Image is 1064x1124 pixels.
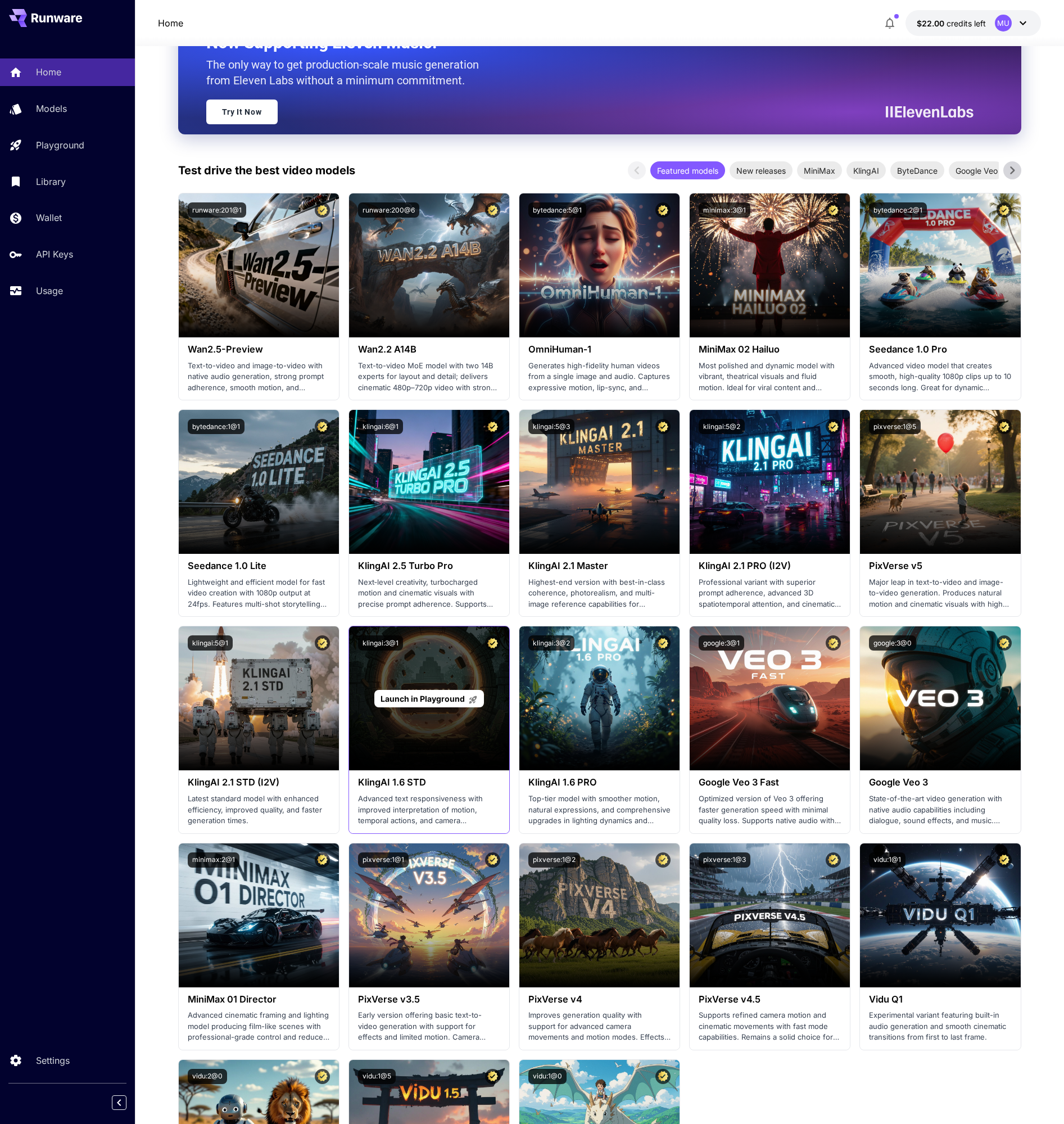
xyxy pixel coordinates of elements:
[120,1093,135,1113] div: Collapse sidebar
[158,16,183,30] nav: breadcrumb
[699,1010,841,1043] p: Supports refined camera motion and cinematic movements with fast mode capabilities. Remains a sol...
[188,777,330,788] h3: KlingAI 2.1 STD (I2V)
[179,410,339,554] img: alt
[655,419,671,434] button: Certified Model – Vetted for best performance and includes a commercial license.
[36,1054,70,1067] p: Settings
[699,994,841,1005] h3: PixVerse v4.5
[869,793,1011,827] p: State-of-the-art video generation with native audio capabilities including dialogue, sound effect...
[699,777,841,788] h3: Google Veo 3 Fast
[358,360,500,394] p: Text-to-video MoE model with two 14B experts for layout and detail; delivers cinematic 480p–720p ...
[158,16,183,30] a: Home
[36,247,73,261] p: API Keys
[528,777,671,788] h3: KlingAI 1.6 PRO
[917,19,947,28] span: $22.00
[826,419,841,434] button: Certified Model – Vetted for best performance and includes a commercial license.
[997,202,1012,218] button: Certified Model – Vetted for best performance and includes a commercial license.
[997,852,1012,868] button: Certified Model – Vetted for best performance and includes a commercial license.
[699,344,841,355] h3: MiniMax 02 Hailuo
[826,635,841,651] button: Certified Model – Vetted for best performance and includes a commercial license.
[188,635,233,651] button: klingai:5@1
[650,165,725,177] span: Featured models
[699,419,745,434] button: klingai:5@2
[519,626,680,770] img: alt
[188,561,330,571] h3: Seedance 1.0 Lite
[528,852,580,868] button: pixverse:1@2
[358,577,500,610] p: Next‑level creativity, turbocharged motion and cinematic visuals with precise prompt adherence. S...
[358,1010,500,1043] p: Early version offering basic text-to-video generation with support for effects and limited motion...
[869,994,1011,1005] h3: Vidu Q1
[358,1069,396,1084] button: vidu:1@5
[797,161,842,179] div: MiniMax
[179,626,339,770] img: alt
[699,852,750,868] button: pixverse:1@3
[349,410,509,554] img: alt
[869,1010,1011,1043] p: Experimental variant featuring built-in audio generation and smooth cinematic transitions from fi...
[528,994,671,1005] h3: PixVerse v4
[690,193,850,337] img: alt
[860,626,1020,770] img: alt
[655,852,671,868] button: Certified Model – Vetted for best performance and includes a commercial license.
[188,1010,330,1043] p: Advanced cinematic framing and lighting model producing film-like scenes with professional-grade ...
[179,193,339,337] img: alt
[358,777,500,788] h3: KlingAI 1.6 STD
[869,344,1011,355] h3: Seedance 1.0 Pro
[690,410,850,554] img: alt
[358,635,403,651] button: klingai:3@1
[188,577,330,610] p: Lightweight and efficient model for fast video creation with 1080p output at 24fps. Features mult...
[381,694,465,703] span: Launch in Playground
[188,994,330,1005] h3: MiniMax 01 Director
[528,635,574,651] button: klingai:3@2
[730,161,793,179] div: New releases
[485,1069,500,1084] button: Certified Model – Vetted for best performance and includes a commercial license.
[36,138,84,152] p: Playground
[519,843,680,987] img: alt
[690,843,850,987] img: alt
[519,193,680,337] img: alt
[997,635,1012,651] button: Certified Model – Vetted for best performance and includes a commercial license.
[869,202,927,218] button: bytedance:2@1
[358,202,419,218] button: runware:200@6
[528,577,671,610] p: Highest-end version with best-in-class coherence, photorealism, and multi-image reference capabil...
[650,161,725,179] div: Featured models
[36,102,67,115] p: Models
[206,57,487,88] p: The only way to get production-scale music generation from Eleven Labs without a minimum commitment.
[826,202,841,218] button: Certified Model – Vetted for best performance and includes a commercial license.
[528,202,586,218] button: bytedance:5@1
[485,419,500,434] button: Certified Model – Vetted for best performance and includes a commercial license.
[890,161,944,179] div: ByteDance
[315,1069,330,1084] button: Certified Model – Vetted for best performance and includes a commercial license.
[485,635,500,651] button: Certified Model – Vetted for best performance and includes a commercial license.
[869,360,1011,394] p: Advanced video model that creates smooth, high-quality 1080p clips up to 10 seconds long. Great f...
[178,162,355,179] p: Test drive the best video models
[519,410,680,554] img: alt
[869,561,1011,571] h3: PixVerse v5
[528,360,671,394] p: Generates high-fidelity human videos from a single image and audio. Captures expressive motion, l...
[374,690,484,707] a: Launch in Playground
[188,852,239,868] button: minimax:2@1
[949,165,1004,177] span: Google Veo
[869,419,921,434] button: pixverse:1@5
[905,10,1041,36] button: $22.00MU
[846,165,886,177] span: KlingAI
[528,1069,567,1084] button: vidu:1@0
[112,1095,126,1110] button: Collapse sidebar
[528,793,671,827] p: Top-tier model with smoother motion, natural expressions, and comprehensive upgrades in lighting ...
[528,1010,671,1043] p: Improves generation quality with support for advanced camera movements and motion modes. Effects ...
[860,843,1020,987] img: alt
[949,161,1004,179] div: Google Veo
[869,852,905,868] button: vidu:1@1
[797,165,842,177] span: MiniMax
[179,843,339,987] img: alt
[826,852,841,868] button: Certified Model – Vetted for best performance and includes a commercial license.
[528,419,574,434] button: klingai:5@3
[995,15,1012,31] div: MU
[36,284,63,297] p: Usage
[358,994,500,1005] h3: PixVerse v3.5
[655,635,671,651] button: Certified Model – Vetted for best performance and includes a commercial license.
[869,777,1011,788] h3: Google Veo 3
[690,626,850,770] img: alt
[315,852,330,868] button: Certified Model – Vetted for best performance and includes a commercial license.
[358,419,403,434] button: klingai:6@1
[730,165,793,177] span: New releases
